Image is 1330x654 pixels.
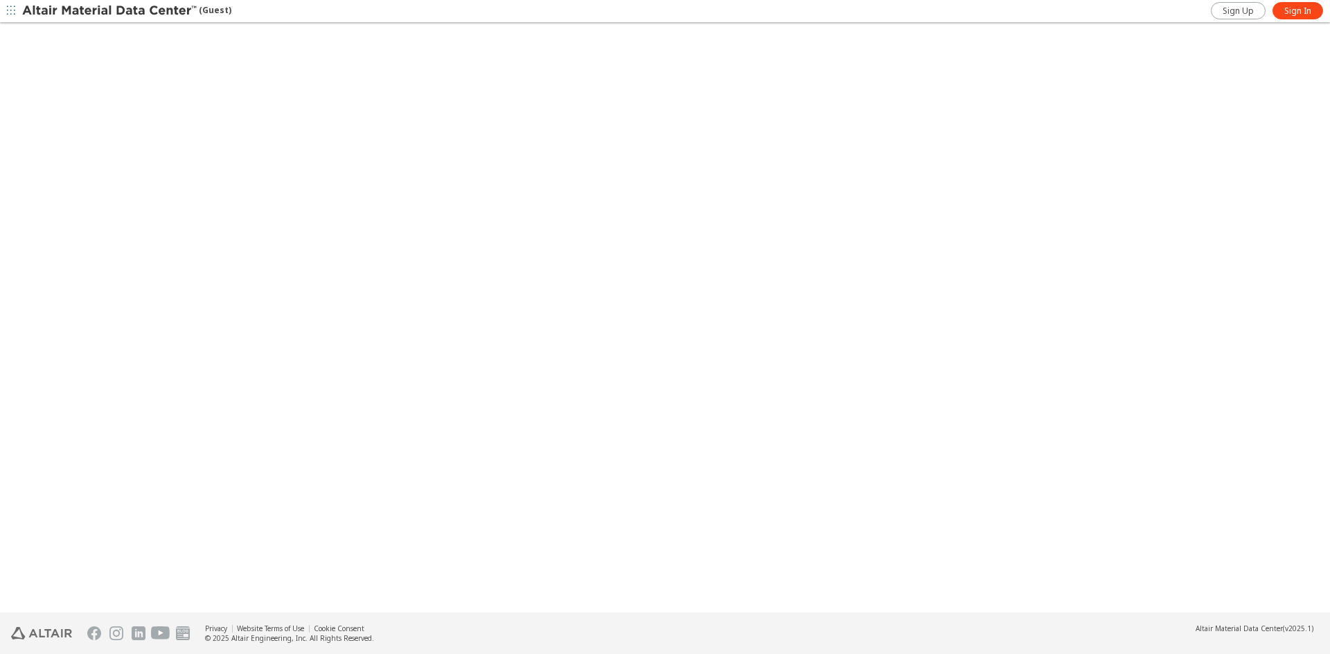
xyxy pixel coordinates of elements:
[11,627,72,639] img: Altair Engineering
[1211,2,1266,19] a: Sign Up
[22,4,231,18] div: (Guest)
[1196,624,1313,633] div: (v2025.1)
[237,624,304,633] a: Website Terms of Use
[1196,624,1283,633] span: Altair Material Data Center
[314,624,364,633] a: Cookie Consent
[205,633,374,643] div: © 2025 Altair Engineering, Inc. All Rights Reserved.
[205,624,227,633] a: Privacy
[1284,6,1311,17] span: Sign In
[22,4,199,18] img: Altair Material Data Center
[1273,2,1323,19] a: Sign In
[1223,6,1254,17] span: Sign Up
